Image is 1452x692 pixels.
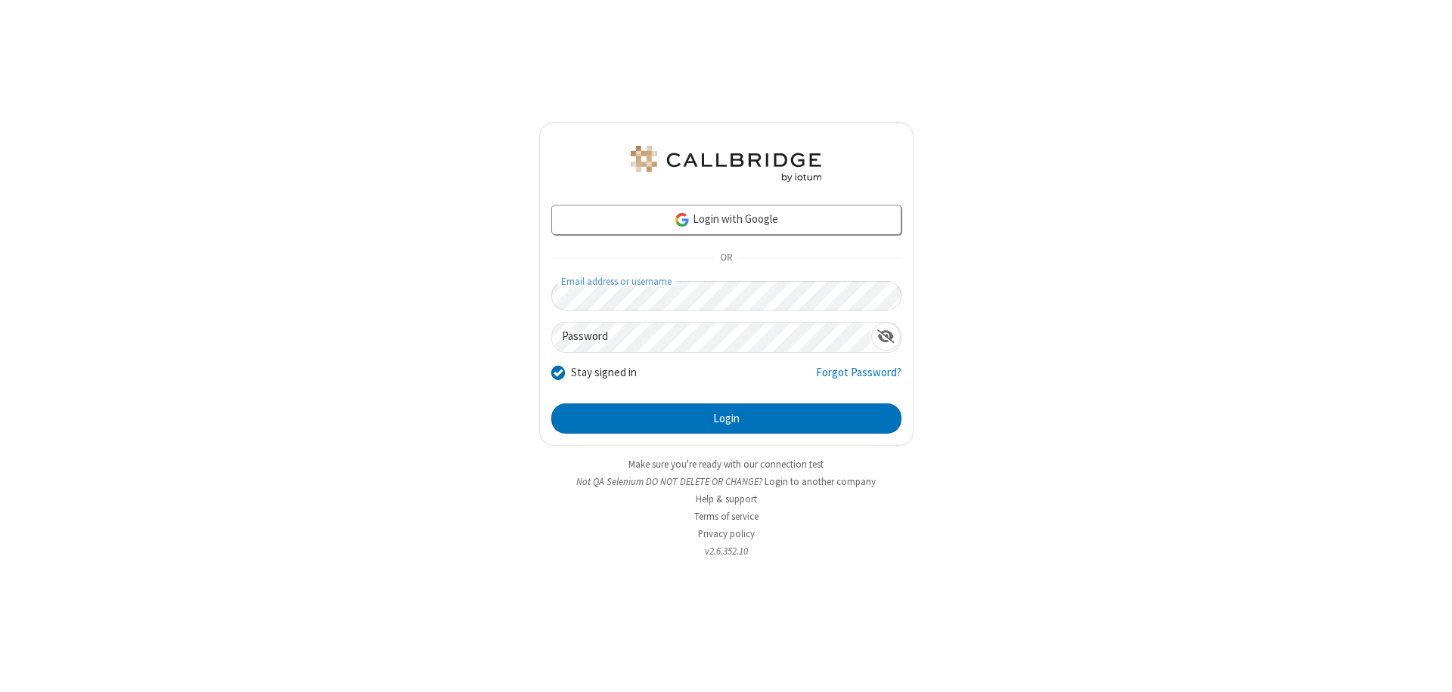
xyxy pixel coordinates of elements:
button: Login [551,403,901,434]
li: Not QA Selenium DO NOT DELETE OR CHANGE? [539,474,914,489]
img: QA Selenium DO NOT DELETE OR CHANGE [628,146,824,182]
a: Help & support [696,493,757,505]
a: Make sure you're ready with our connection test [628,458,824,471]
img: google-icon.png [674,212,690,228]
a: Terms of service [694,510,759,523]
input: Password [552,323,871,352]
a: Privacy policy [698,527,755,540]
li: v2.6.352.10 [539,544,914,558]
a: Login with Google [551,205,901,235]
span: OR [714,248,738,269]
input: Email address or username [551,281,901,310]
a: Forgot Password? [816,364,901,393]
label: Stay signed in [571,364,637,382]
button: Login to another company [765,474,876,489]
div: Show password [871,323,901,351]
